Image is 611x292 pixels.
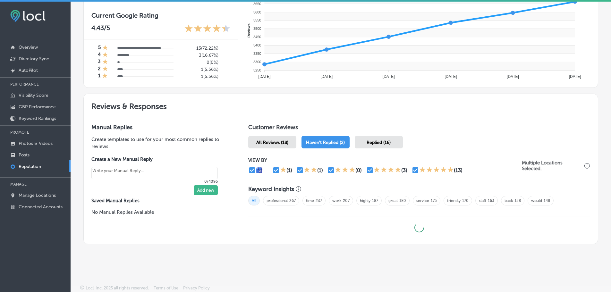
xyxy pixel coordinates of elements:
img: fda3e92497d09a02dc62c9cd864e3231.png [10,10,46,22]
tspan: 3450 [253,35,261,39]
p: Reputation [19,164,41,169]
a: friendly [447,198,461,203]
button: Add new [194,185,218,195]
p: Keyword Rankings [19,116,56,121]
p: Directory Sync [19,56,49,62]
textarea: Create your Quick Reply [91,167,218,179]
div: (0) [355,167,362,173]
div: 1 Star [102,45,108,52]
div: 3 Stars [335,166,355,174]
p: VIEW BY [248,157,522,163]
h4: 1 [98,73,100,80]
a: 267 [289,198,296,203]
tspan: 3650 [253,2,261,6]
p: Create templates to use for your most common replies to reviews. [91,136,228,150]
h5: 1 ( 5.56% ) [179,67,218,72]
a: highly [360,198,370,203]
a: 237 [316,198,322,203]
span: Replied (16) [367,140,391,145]
div: (1) [317,167,323,173]
p: Multiple Locations Selected. [522,160,583,171]
p: Locl, Inc. 2025 all rights reserved. [86,286,149,290]
a: work [332,198,341,203]
div: 1 Star [102,73,108,80]
tspan: 3300 [253,60,261,64]
h4: 3 [98,59,101,66]
h5: 0 ( 0% ) [179,60,218,65]
a: time [306,198,314,203]
tspan: 3400 [253,43,261,47]
p: No Manual Replies Available [91,209,228,216]
a: great [388,198,398,203]
tspan: [DATE] [258,74,270,79]
div: 1 Star [102,59,108,66]
p: Overview [19,45,38,50]
a: would [531,198,542,203]
a: 175 [431,198,437,203]
div: (3) [401,167,407,173]
div: (13) [454,167,462,173]
tspan: 3600 [253,10,261,14]
a: back [505,198,513,203]
tspan: 3350 [253,52,261,55]
h1: Customer Reviews [248,124,590,133]
tspan: 3250 [253,68,261,72]
div: 5 Stars [419,166,454,174]
h3: Keyword Insights [248,186,294,193]
h5: 1 ( 5.56% ) [179,74,218,79]
div: 1 Star [102,52,108,59]
p: GBP Performance [19,104,56,110]
tspan: [DATE] [445,74,457,79]
tspan: [DATE] [320,74,333,79]
a: professional [267,198,288,203]
span: Haven't Replied (2) [306,140,345,145]
span: All Reviews (18) [256,140,288,145]
div: (1) [286,167,292,173]
a: staff [479,198,486,203]
tspan: [DATE] [569,74,581,79]
h2: Reviews & Responses [84,94,598,116]
h3: Current Google Rating [91,12,230,19]
p: Photos & Videos [19,141,53,146]
div: 4.43 Stars [184,24,230,34]
h3: Manual Replies [91,124,228,131]
a: 180 [399,198,406,203]
div: 4 Stars [374,166,401,174]
text: Reviews [247,23,251,38]
p: 4.43 /5 [91,24,110,34]
a: 187 [372,198,378,203]
a: 207 [343,198,350,203]
label: Create a New Manual Reply [91,156,218,162]
h5: 3 ( 16.67% ) [179,53,218,58]
p: Posts [19,152,30,158]
h5: 13 ( 72.22% ) [179,46,218,51]
div: 1 Star [102,66,108,73]
label: Saved Manual Replies [91,198,228,204]
h4: 4 [98,52,101,59]
div: 1 Star [280,166,286,174]
a: service [416,198,429,203]
tspan: [DATE] [383,74,395,79]
a: 170 [462,198,469,203]
h4: 5 [98,45,101,52]
a: 148 [544,198,550,203]
a: 158 [514,198,521,203]
p: 0/4096 [91,179,218,184]
p: Connected Accounts [19,204,63,210]
h4: 2 [98,66,101,73]
p: Manage Locations [19,193,56,198]
p: Visibility Score [19,93,48,98]
tspan: [DATE] [507,74,519,79]
tspan: 3550 [253,18,261,22]
p: AutoPilot [19,68,38,73]
tspan: 3500 [253,27,261,30]
span: All [248,196,260,205]
div: 2 Stars [304,166,317,174]
a: 163 [488,198,494,203]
